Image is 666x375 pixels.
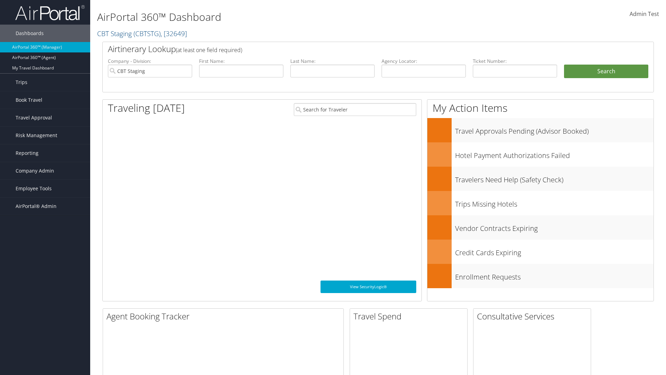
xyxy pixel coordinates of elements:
span: Reporting [16,144,39,162]
h2: Airtinerary Lookup [108,43,603,55]
h3: Enrollment Requests [455,269,654,282]
span: AirPortal® Admin [16,198,57,215]
span: Risk Management [16,127,57,144]
span: Company Admin [16,162,54,180]
h3: Vendor Contracts Expiring [455,220,654,233]
h3: Trips Missing Hotels [455,196,654,209]
img: airportal-logo.png [15,5,85,21]
span: Employee Tools [16,180,52,197]
h2: Travel Spend [353,310,467,322]
button: Search [564,65,648,78]
label: Ticket Number: [473,58,557,65]
a: Trips Missing Hotels [427,191,654,215]
span: , [ 32649 ] [161,29,187,38]
a: Credit Cards Expiring [427,240,654,264]
h2: Consultative Services [477,310,591,322]
span: Admin Test [630,10,659,18]
span: Trips [16,74,27,91]
label: Last Name: [290,58,375,65]
h3: Credit Cards Expiring [455,244,654,258]
span: Travel Approval [16,109,52,126]
h3: Travel Approvals Pending (Advisor Booked) [455,123,654,136]
span: Dashboards [16,25,44,42]
span: ( CBTSTG ) [134,29,161,38]
h1: Traveling [DATE] [108,101,185,115]
a: Enrollment Requests [427,264,654,288]
h2: Agent Booking Tracker [106,310,343,322]
span: (at least one field required) [176,46,242,54]
label: Company - Division: [108,58,192,65]
label: First Name: [199,58,283,65]
label: Agency Locator: [382,58,466,65]
a: Admin Test [630,3,659,25]
a: CBT Staging [97,29,187,38]
a: View SecurityLogic® [321,281,416,293]
input: Search for Traveler [294,103,416,116]
span: Book Travel [16,91,42,109]
h3: Travelers Need Help (Safety Check) [455,172,654,185]
a: Vendor Contracts Expiring [427,215,654,240]
h1: AirPortal 360™ Dashboard [97,10,472,24]
a: Travel Approvals Pending (Advisor Booked) [427,118,654,142]
h1: My Action Items [427,101,654,115]
h3: Hotel Payment Authorizations Failed [455,147,654,160]
a: Travelers Need Help (Safety Check) [427,167,654,191]
a: Hotel Payment Authorizations Failed [427,142,654,167]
